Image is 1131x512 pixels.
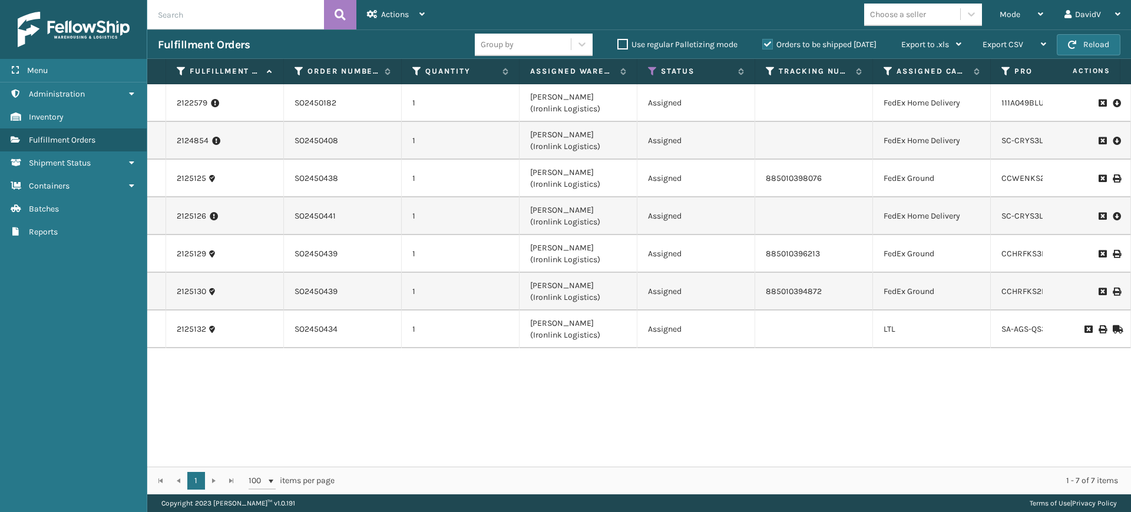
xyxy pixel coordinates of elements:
[1099,250,1106,258] i: Request to Be Cancelled
[1113,325,1120,333] i: Mark as Shipped
[1099,325,1106,333] i: Print BOL
[637,84,755,122] td: Assigned
[351,475,1118,487] div: 1 - 7 of 7 items
[1072,499,1117,507] a: Privacy Policy
[402,310,520,348] td: 1
[161,494,295,512] p: Copyright 2023 [PERSON_NAME]™ v 1.0.191
[1001,98,1044,108] a: 111A049BLU
[307,66,379,77] label: Order Number
[29,158,91,168] span: Shipment Status
[1099,212,1106,220] i: Request to Be Cancelled
[873,235,991,273] td: FedEx Ground
[158,38,250,52] h3: Fulfillment Orders
[897,66,968,77] label: Assigned Carrier Service
[177,286,206,298] a: 2125130
[284,235,402,273] td: SO2450439
[873,122,991,160] td: FedEx Home Delivery
[873,84,991,122] td: FedEx Home Delivery
[637,122,755,160] td: Assigned
[177,173,206,184] a: 2125125
[1084,325,1092,333] i: Request to Be Cancelled
[520,235,637,273] td: [PERSON_NAME] (Ironlink Logistics)
[1001,136,1066,146] a: SC-CRYS3LU2012
[637,235,755,273] td: Assigned
[481,38,514,51] div: Group by
[873,197,991,235] td: FedEx Home Delivery
[637,197,755,235] td: Assigned
[520,122,637,160] td: [PERSON_NAME] (Ironlink Logistics)
[766,249,820,259] a: 885010396213
[637,310,755,348] td: Assigned
[1099,137,1106,145] i: Request to Be Cancelled
[520,310,637,348] td: [PERSON_NAME] (Ironlink Logistics)
[402,235,520,273] td: 1
[1001,324,1064,334] a: SA-AGS-QS3-OYS
[284,160,402,197] td: SO2450438
[520,84,637,122] td: [PERSON_NAME] (Ironlink Logistics)
[402,84,520,122] td: 1
[1099,174,1106,183] i: Request to Be Cancelled
[187,472,205,490] a: 1
[1001,211,1066,221] a: SC-CRYS3LU2001
[1113,250,1120,258] i: Print Label
[779,66,850,77] label: Tracking Number
[762,39,877,49] label: Orders to be shipped [DATE]
[18,12,130,47] img: logo
[29,135,95,145] span: Fulfillment Orders
[1014,66,1086,77] label: Product SKU
[402,197,520,235] td: 1
[381,9,409,19] span: Actions
[766,173,822,183] a: 885010398076
[1001,286,1079,296] a: CCHRFKS2M26DGRA
[983,39,1023,49] span: Export CSV
[284,84,402,122] td: SO2450182
[1099,99,1106,107] i: Request to Be Cancelled
[29,181,70,191] span: Containers
[766,286,822,296] a: 885010394872
[1113,174,1120,183] i: Print Label
[177,248,206,260] a: 2125129
[284,122,402,160] td: SO2450408
[284,310,402,348] td: SO2450434
[1113,288,1120,296] i: Print Label
[190,66,261,77] label: Fulfillment Order Id
[1057,34,1120,55] button: Reload
[870,8,926,21] div: Choose a seller
[520,197,637,235] td: [PERSON_NAME] (Ironlink Logistics)
[873,160,991,197] td: FedEx Ground
[1113,210,1120,222] i: Pull Label
[873,273,991,310] td: FedEx Ground
[637,160,755,197] td: Assigned
[402,160,520,197] td: 1
[1030,499,1070,507] a: Terms of Use
[29,112,64,122] span: Inventory
[901,39,949,49] span: Export to .xls
[1001,173,1082,183] a: CCWENKS2M26DGRA
[402,273,520,310] td: 1
[520,273,637,310] td: [PERSON_NAME] (Ironlink Logistics)
[873,310,991,348] td: LTL
[1001,249,1079,259] a: CCHRFKS3M26DGRA
[1113,97,1120,109] i: Pull Label
[637,273,755,310] td: Assigned
[177,323,206,335] a: 2125132
[284,197,402,235] td: SO2450441
[530,66,614,77] label: Assigned Warehouse
[1030,494,1117,512] div: |
[661,66,732,77] label: Status
[27,65,48,75] span: Menu
[284,273,402,310] td: SO2450439
[425,66,497,77] label: Quantity
[1113,135,1120,147] i: Pull Label
[520,160,637,197] td: [PERSON_NAME] (Ironlink Logistics)
[177,97,207,109] a: 2122579
[1036,61,1117,81] span: Actions
[29,89,85,99] span: Administration
[29,204,59,214] span: Batches
[1099,288,1106,296] i: Request to Be Cancelled
[249,475,266,487] span: 100
[1000,9,1020,19] span: Mode
[29,227,58,237] span: Reports
[177,210,206,222] a: 2125126
[249,472,335,490] span: items per page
